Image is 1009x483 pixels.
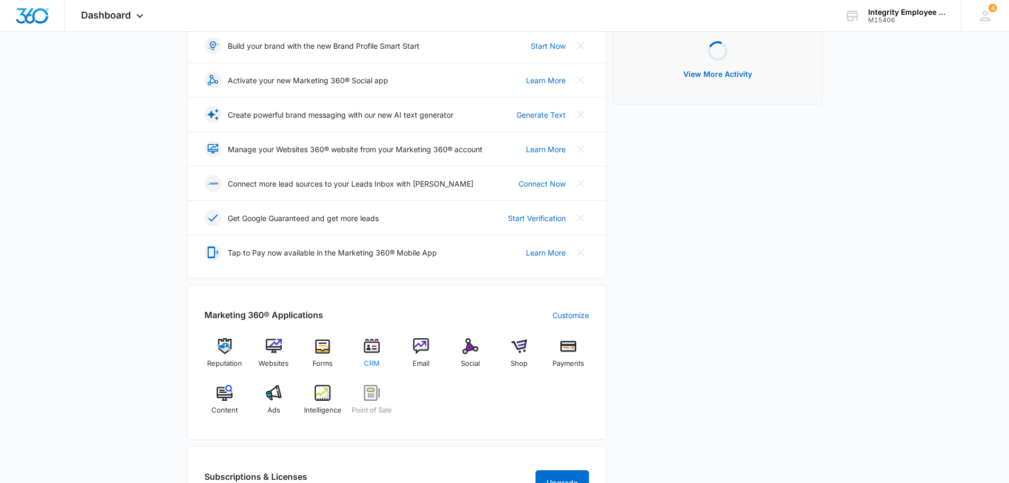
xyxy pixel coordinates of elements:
a: Websites [253,338,294,376]
span: Forms [312,358,333,369]
span: CRM [364,358,380,369]
button: Close [572,209,589,226]
button: View More Activity [673,62,763,87]
button: Close [572,72,589,89]
p: Activate your new Marketing 360® Social app [228,75,388,86]
a: Learn More [526,247,566,258]
button: Close [572,244,589,261]
p: Tap to Pay now available in the Marketing 360® Mobile App [228,247,437,258]
button: Close [572,175,589,192]
a: Shop [499,338,540,376]
span: Point of Sale [352,405,392,416]
p: Get Google Guaranteed and get more leads [228,213,379,224]
p: Manage your Websites 360® website from your Marketing 360® account [228,144,483,155]
a: Content [204,385,245,423]
span: Ads [267,405,280,416]
a: Email [401,338,442,376]
a: Forms [302,338,343,376]
span: Reputation [207,358,242,369]
a: Start Now [531,40,566,51]
a: CRM [352,338,392,376]
a: Connect Now [519,178,566,189]
p: Build your brand with the new Brand Profile Smart Start [228,40,419,51]
span: Intelligence [304,405,342,416]
button: Close [572,37,589,54]
span: Payments [552,358,584,369]
span: Dashboard [81,10,131,21]
a: Reputation [204,338,245,376]
a: Intelligence [302,385,343,423]
span: 4 [988,4,997,12]
span: Social [461,358,480,369]
a: Point of Sale [352,385,392,423]
a: Payments [548,338,589,376]
a: Learn More [526,75,566,86]
a: Generate Text [516,109,566,120]
p: Connect more lead sources to your Leads Inbox with [PERSON_NAME] [228,178,474,189]
p: Create powerful brand messaging with our new AI text generator [228,109,453,120]
a: Customize [552,310,589,321]
span: Shop [511,358,528,369]
a: Start Verification [508,213,566,224]
button: Close [572,106,589,123]
span: Websites [258,358,289,369]
a: Ads [253,385,294,423]
div: notifications count [988,4,997,12]
h2: Marketing 360® Applications [204,309,323,321]
button: Close [572,140,589,157]
div: account id [868,16,945,24]
span: Email [413,358,430,369]
a: Social [450,338,490,376]
div: account name [868,8,945,16]
span: Content [211,405,238,416]
a: Learn More [526,144,566,155]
